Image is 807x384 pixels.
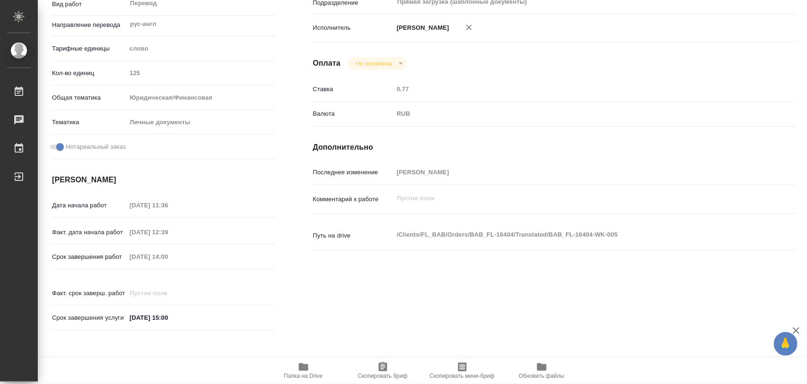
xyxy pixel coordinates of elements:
p: Тематика [52,118,126,127]
p: Срок завершения услуги [52,313,126,323]
p: Факт. срок заверш. работ [52,289,126,298]
span: Папка на Drive [284,373,323,379]
p: Ставка [313,85,394,94]
span: 🙏 [778,334,794,354]
h4: [PERSON_NAME] [52,174,275,186]
span: Скопировать мини-бриф [430,373,495,379]
h4: Дополнительно [313,142,797,153]
input: Пустое поле [393,165,756,179]
div: Личные документы [126,114,275,130]
span: Скопировать бриф [358,373,408,379]
p: Исполнитель [313,23,394,33]
p: Кол-во единиц [52,68,126,78]
button: Не оплачена [353,60,395,68]
p: Тарифные единицы [52,44,126,53]
input: ✎ Введи что-нибудь [126,311,209,324]
button: Обновить файлы [502,358,581,384]
div: слово [126,41,275,57]
button: Удалить исполнителя [459,17,479,38]
div: RUB [393,106,756,122]
div: Не оплачена [348,57,406,70]
button: Скопировать мини-бриф [423,358,502,384]
p: Срок завершения работ [52,252,126,262]
textarea: /Clients/FL_BAB/Orders/BAB_FL-16404/Translated/BAB_FL-16404-WK-005 [393,227,756,243]
span: Обновить файлы [519,373,564,379]
p: Комментарий к работе [313,195,394,204]
p: Валюта [313,109,394,119]
input: Пустое поле [126,250,209,264]
div: Юридическая/Финансовая [126,90,275,106]
span: Нотариальный заказ [66,142,126,152]
button: 🙏 [774,332,798,356]
p: Дата начала работ [52,201,126,210]
p: [PERSON_NAME] [393,23,449,33]
h4: Оплата [313,58,341,69]
p: Общая тематика [52,93,126,102]
input: Пустое поле [393,82,756,96]
input: Пустое поле [126,286,209,300]
button: Скопировать бриф [343,358,423,384]
p: Направление перевода [52,20,126,30]
button: Папка на Drive [264,358,343,384]
input: Пустое поле [126,66,275,80]
p: Путь на drive [313,231,394,240]
input: Пустое поле [126,225,209,239]
p: Факт. дата начала работ [52,228,126,237]
input: Пустое поле [126,198,209,212]
p: Последнее изменение [313,168,394,177]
